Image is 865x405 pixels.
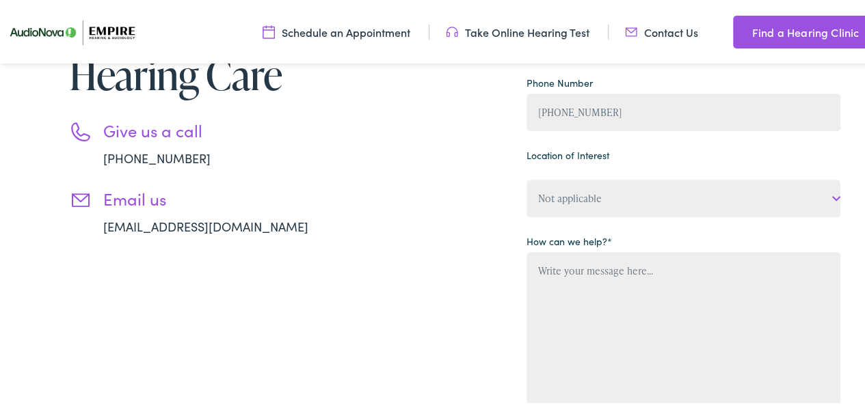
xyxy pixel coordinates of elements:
[263,23,275,38] img: utility icon
[263,23,410,38] a: Schedule an Appointment
[527,92,840,129] input: (XXX) XXX - XXXX
[527,232,612,247] label: How can we help?
[103,119,349,139] h3: Give us a call
[527,74,593,88] label: Phone Number
[625,23,698,38] a: Contact Us
[103,148,211,165] a: [PHONE_NUMBER]
[733,22,745,38] img: utility icon
[625,23,637,38] img: utility icon
[103,187,349,207] h3: Email us
[446,23,589,38] a: Take Online Hearing Test
[527,146,609,160] label: Location of Interest
[446,23,458,38] img: utility icon
[103,216,308,233] a: [EMAIL_ADDRESS][DOMAIN_NAME]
